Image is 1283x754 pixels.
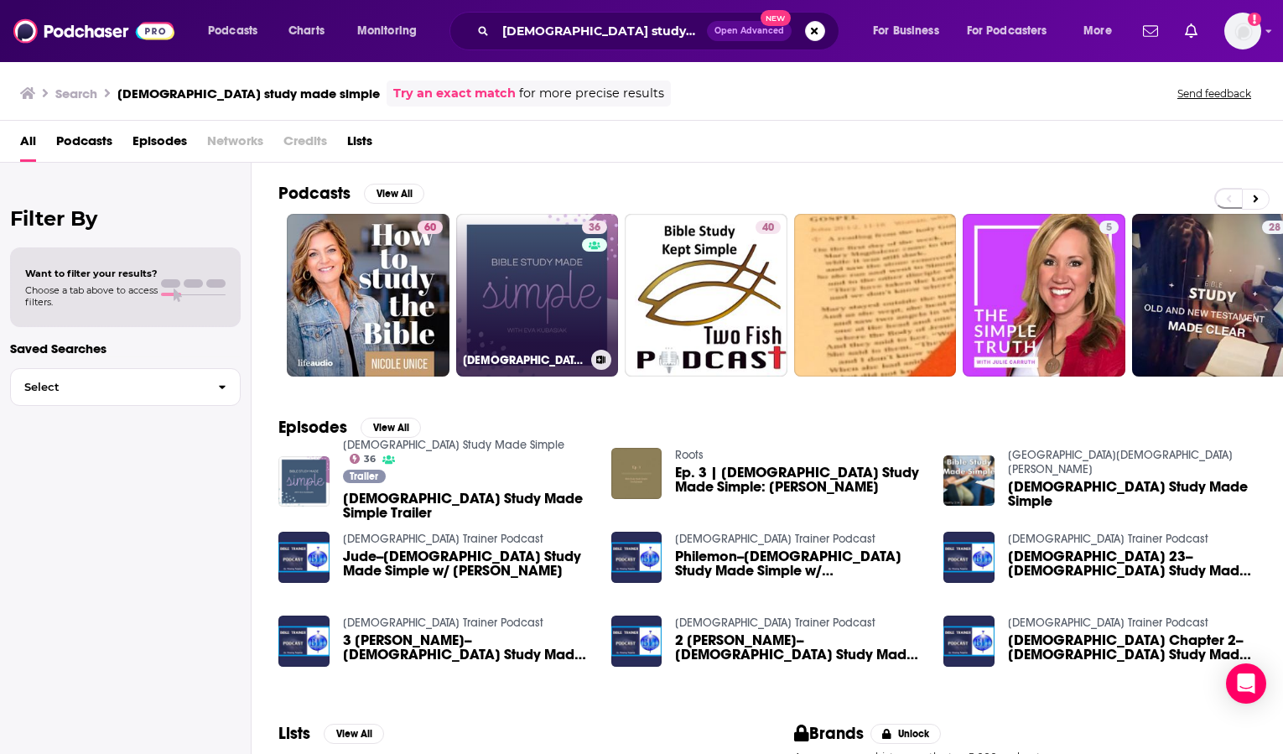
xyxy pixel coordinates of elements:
[519,84,664,103] span: for more precise results
[10,206,241,231] h2: Filter By
[343,438,564,452] a: Bible Study Made Simple
[1008,532,1208,546] a: Bible Trainer Podcast
[1008,549,1256,578] a: Psalm 23--Bible Study Made Simple w/ Dr. Timmy Tezeno
[956,18,1072,44] button: open menu
[625,214,787,377] a: 40
[870,724,942,744] button: Unlock
[343,532,543,546] a: Bible Trainer Podcast
[1072,18,1133,44] button: open menu
[350,471,378,481] span: Trailer
[10,368,241,406] button: Select
[873,19,939,43] span: For Business
[278,723,384,744] a: ListsView All
[278,183,424,204] a: PodcastsView All
[943,455,995,507] img: Bible Study Made Simple
[11,382,205,393] span: Select
[278,616,330,667] img: 3 John--Bible Study Made Simple w/ Dr. Timmy Tezeno
[424,220,436,237] span: 60
[343,491,591,520] a: Bible Study Made Simple Trailer
[278,456,330,507] img: Bible Study Made Simple Trailer
[463,353,584,367] h3: [DEMOGRAPHIC_DATA] Study Made Simple
[208,19,257,43] span: Podcasts
[1008,549,1256,578] span: [DEMOGRAPHIC_DATA] 23--[DEMOGRAPHIC_DATA] Study Made Simple w/ [PERSON_NAME]
[675,465,923,494] a: Ep. 3 | Bible Study Made Simple: Eva Kubasiak
[343,633,591,662] span: 3 [PERSON_NAME]--[DEMOGRAPHIC_DATA] Study Made Simple w/ [PERSON_NAME]
[1099,221,1119,234] a: 5
[132,127,187,162] a: Episodes
[357,19,417,43] span: Monitoring
[25,284,158,308] span: Choose a tab above to access filters.
[967,19,1047,43] span: For Podcasters
[343,549,591,578] a: Jude--Bible Study Made Simple w/ Dr. Timmy Tezeno
[347,127,372,162] a: Lists
[1008,480,1256,508] span: [DEMOGRAPHIC_DATA] Study Made Simple
[207,127,263,162] span: Networks
[761,10,791,26] span: New
[10,341,241,356] p: Saved Searches
[675,633,923,662] a: 2 John--Bible Study Made Simple w/ Dr. Timmy Tezeno
[418,221,443,234] a: 60
[943,532,995,583] img: Psalm 23--Bible Study Made Simple w/ Dr. Timmy Tezeno
[1178,17,1204,45] a: Show notifications dropdown
[278,417,421,438] a: EpisodesView All
[287,214,449,377] a: 60
[343,633,591,662] a: 3 John--Bible Study Made Simple w/ Dr. Timmy Tezeno
[278,183,351,204] h2: Podcasts
[465,12,855,50] div: Search podcasts, credits, & more...
[393,84,516,103] a: Try an exact match
[117,86,380,101] h3: [DEMOGRAPHIC_DATA] study made simple
[611,532,662,583] img: Philemon--Bible Study Made Simple w/ Dr. Timmy Tezeno
[343,549,591,578] span: Jude--[DEMOGRAPHIC_DATA] Study Made Simple w/ [PERSON_NAME]
[589,220,600,237] span: 36
[943,616,995,667] img: Ephesians Chapter 2--Bible Study Made Simple w/ Dr. Timmy Tezeno
[343,616,543,630] a: Bible Trainer Podcast
[582,221,607,234] a: 36
[496,18,707,44] input: Search podcasts, credits, & more...
[1224,13,1261,49] img: User Profile
[963,214,1125,377] a: 5
[324,724,384,744] button: View All
[675,532,875,546] a: Bible Trainer Podcast
[1106,220,1112,237] span: 5
[343,491,591,520] span: [DEMOGRAPHIC_DATA] Study Made Simple Trailer
[707,21,792,41] button: Open AdvancedNew
[1083,19,1112,43] span: More
[714,27,784,35] span: Open Advanced
[756,221,781,234] a: 40
[288,19,325,43] span: Charts
[1172,86,1256,101] button: Send feedback
[55,86,97,101] h3: Search
[675,549,923,578] a: Philemon--Bible Study Made Simple w/ Dr. Timmy Tezeno
[675,616,875,630] a: Bible Trainer Podcast
[361,418,421,438] button: View All
[675,465,923,494] span: Ep. 3 | [DEMOGRAPHIC_DATA] Study Made Simple: [PERSON_NAME]
[1008,633,1256,662] span: [DEMOGRAPHIC_DATA] Chapter 2--[DEMOGRAPHIC_DATA] Study Made Simple w/ [PERSON_NAME]
[794,723,864,744] h2: Brands
[278,417,347,438] h2: Episodes
[675,633,923,662] span: 2 [PERSON_NAME]--[DEMOGRAPHIC_DATA] Study Made Simple w/ [PERSON_NAME]
[456,214,619,377] a: 36[DEMOGRAPHIC_DATA] Study Made Simple
[283,127,327,162] span: Credits
[1136,17,1165,45] a: Show notifications dropdown
[278,723,310,744] h2: Lists
[364,455,376,463] span: 36
[611,448,662,499] img: Ep. 3 | Bible Study Made Simple: Eva Kubasiak
[13,15,174,47] img: Podchaser - Follow, Share and Rate Podcasts
[1269,220,1280,237] span: 28
[20,127,36,162] a: All
[1008,448,1233,476] a: Palm Beach Lakes church of Christ
[611,616,662,667] img: 2 John--Bible Study Made Simple w/ Dr. Timmy Tezeno
[1224,13,1261,49] button: Show profile menu
[861,18,960,44] button: open menu
[1008,633,1256,662] a: Ephesians Chapter 2--Bible Study Made Simple w/ Dr. Timmy Tezeno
